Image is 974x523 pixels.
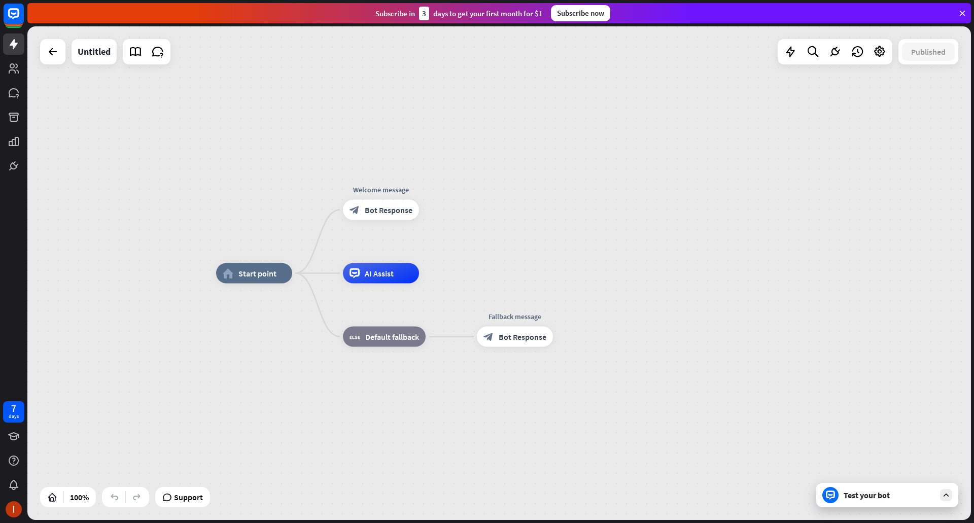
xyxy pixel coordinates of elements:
div: 3 [419,7,429,20]
div: days [9,413,19,420]
button: Published [902,43,955,61]
span: Start point [238,268,276,278]
div: Test your bot [844,490,935,500]
i: block_fallback [350,332,360,342]
div: Untitled [78,39,111,64]
div: 7 [11,404,16,413]
span: Bot Response [365,205,412,215]
a: 7 days [3,401,24,423]
span: Default fallback [365,332,419,342]
div: Subscribe in days to get your first month for $1 [375,7,543,20]
div: Welcome message [335,185,427,195]
i: block_bot_response [350,205,360,215]
button: Open LiveChat chat widget [8,4,39,34]
span: Support [174,489,203,505]
i: block_bot_response [483,332,494,342]
div: 100% [67,489,92,505]
span: Bot Response [499,332,546,342]
i: home_2 [223,268,233,278]
div: Fallback message [469,311,561,322]
div: Subscribe now [551,5,610,21]
span: AI Assist [365,268,394,278]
